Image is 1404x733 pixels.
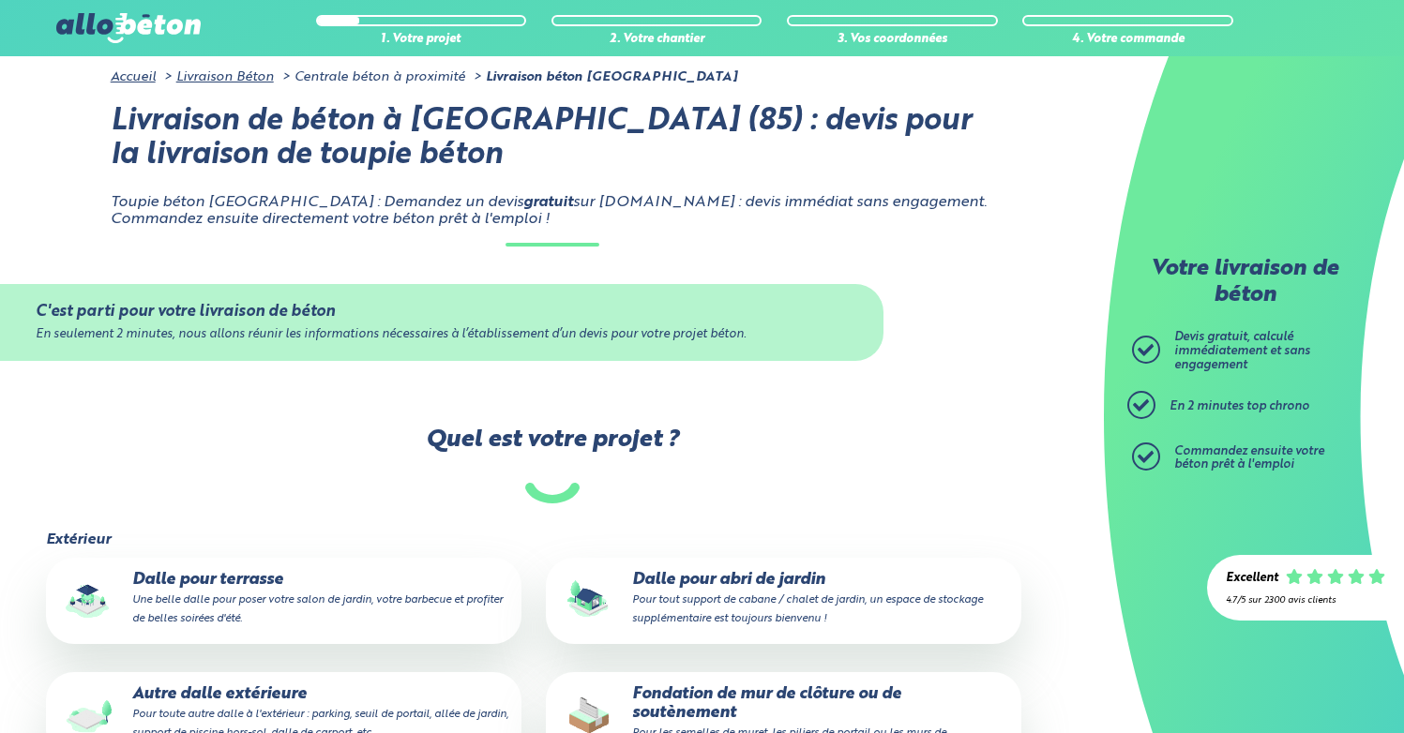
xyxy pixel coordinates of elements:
[632,594,983,624] small: Pour tout support de cabane / chalet de jardin, un espace de stockage supplémentaire est toujours...
[46,531,111,548] legend: Extérieur
[111,70,156,83] a: Accueil
[278,69,465,84] li: Centrale béton à proximité
[56,13,201,43] img: allobéton
[523,195,573,210] strong: gratuit
[559,571,1008,628] p: Dalle pour abri de jardin
[132,594,503,624] small: Une belle dalle pour poser votre salon de jardin, votre barbecue et profiter de belles soirées d'...
[59,571,119,631] img: final_use.values.terrace
[1022,33,1233,47] div: 4. Votre commande
[111,105,994,174] h1: Livraison de béton à [GEOGRAPHIC_DATA] (85) : devis pour la livraison de toupie béton
[1237,660,1383,712] iframe: Help widget launcher
[469,69,737,84] li: Livraison béton [GEOGRAPHIC_DATA]
[787,33,998,47] div: 3. Vos coordonnées
[316,33,527,47] div: 1. Votre projet
[36,303,848,321] div: C'est parti pour votre livraison de béton
[44,426,1060,502] label: Quel est votre projet ?
[59,571,508,628] p: Dalle pour terrasse
[551,33,762,47] div: 2. Votre chantier
[176,70,274,83] a: Livraison Béton
[111,194,994,229] p: Toupie béton [GEOGRAPHIC_DATA] : Demandez un devis sur [DOMAIN_NAME] : devis immédiat sans engage...
[36,328,848,342] div: En seulement 2 minutes, nous allons réunir les informations nécessaires à l’établissement d’un de...
[559,571,619,631] img: final_use.values.garden_shed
